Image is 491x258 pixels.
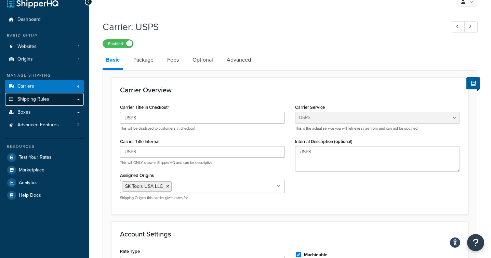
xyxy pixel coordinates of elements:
[19,167,44,173] span: Marketplace
[5,80,84,93] a: Carriers4
[5,80,84,93] li: Carriers
[130,52,157,68] a: Package
[5,164,84,176] a: Marketplace
[120,160,285,165] p: This will ONLY show in ShipperHQ and can be descriptive
[295,146,460,171] textarea: USPS
[103,20,439,34] h1: Carrier: USPS
[164,52,182,68] a: Fees
[5,13,84,26] a: Dashboard
[5,33,84,39] div: Basic Setup
[125,183,163,190] span: SK Tools USA LLC
[19,180,38,186] span: Analytics
[103,52,123,70] a: Basic
[5,73,84,78] div: Manage Shipping
[17,17,41,23] span: Dashboard
[77,122,79,128] span: 2
[189,52,216,68] a: Optional
[120,105,169,110] label: Carrier Title in Checkout
[78,44,79,50] span: 1
[295,139,353,144] label: Internal Description (optional)
[78,56,79,62] span: 1
[5,119,84,131] a: Advanced Features2
[304,252,327,258] label: Machinable
[464,21,478,33] a: Next Record
[120,139,159,144] label: Carrier Title Internal
[5,40,84,53] li: Websites
[77,83,79,89] span: 4
[17,122,59,128] span: Advanced Features
[5,93,84,106] a: Shipping Rules
[295,105,325,110] label: Carrier Service
[17,96,49,102] span: Shipping Rules
[5,53,84,66] a: Origins1
[5,189,84,202] a: Help Docs
[5,151,84,164] a: Test Your Rates
[5,53,84,66] li: Origins
[466,77,480,89] button: Show Help Docs
[467,234,484,251] button: Open Resource Center
[120,230,460,238] h3: Account Settings
[5,40,84,53] a: Websites1
[17,44,37,50] span: Websites
[19,193,41,198] span: Help Docs
[120,195,285,201] p: Shipping Origins this carrier gives rates for
[120,173,154,178] label: Assigned Origins
[17,56,33,62] span: Origins
[120,126,285,131] p: This will be displayed to customers at checkout
[5,177,84,189] a: Analytics
[103,40,133,48] label: Enabled
[5,119,84,131] li: Advanced Features
[17,83,34,89] span: Carriers
[120,86,460,94] h3: Carrier Overview
[5,106,84,119] a: Boxes
[17,109,31,115] span: Boxes
[452,21,465,33] a: Previous Record
[5,144,84,150] div: Resources
[19,155,52,160] span: Test Your Rates
[223,52,254,68] a: Advanced
[295,126,460,131] p: This is the actual service you will retrieve rates from and can not be updated
[120,249,140,254] label: Rate Type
